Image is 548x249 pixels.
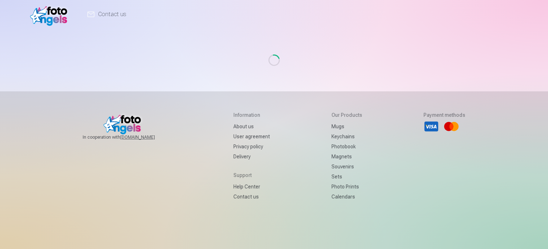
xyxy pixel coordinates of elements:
a: Souvenirs [331,162,362,172]
a: Privacy policy [233,142,270,152]
span: In cooperation with [83,134,172,140]
a: Photobook [331,142,362,152]
li: Visa [423,119,439,134]
a: Keychains [331,131,362,142]
a: User agreement [233,131,270,142]
h5: Our products [331,111,362,119]
a: Calendars [331,192,362,202]
a: Delivery [233,152,270,162]
a: About us [233,121,270,131]
h5: Information [233,111,270,119]
li: Mastercard [443,119,459,134]
a: Photo prints [331,182,362,192]
a: Help Center [233,182,270,192]
a: [DOMAIN_NAME] [120,134,172,140]
h5: Support [233,172,270,179]
a: Sets [331,172,362,182]
img: /fa2 [30,3,71,26]
h5: Payment methods [423,111,465,119]
a: Mugs [331,121,362,131]
a: Magnets [331,152,362,162]
a: Contact us [233,192,270,202]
